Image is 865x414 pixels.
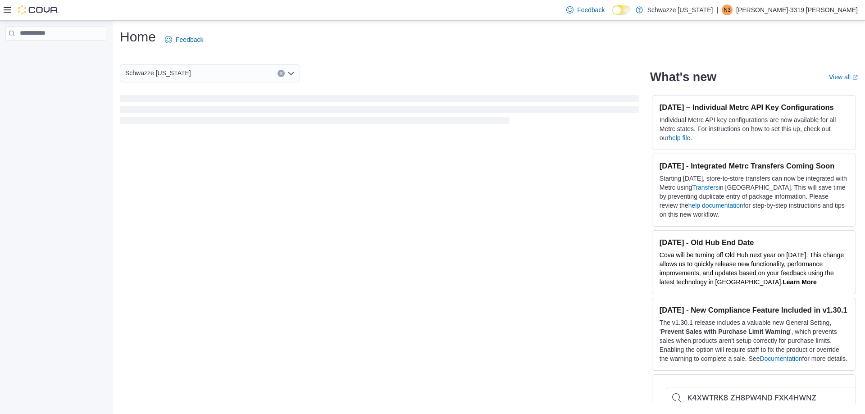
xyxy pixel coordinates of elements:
span: N3 [724,5,730,15]
h1: Home [120,28,156,46]
svg: External link [852,75,858,80]
a: Documentation [760,355,802,362]
strong: Prevent Sales with Purchase Limit Warning [661,328,790,335]
span: Cova will be turning off Old Hub next year on [DATE]. This change allows us to quickly release ne... [660,251,844,286]
span: Loading [120,97,639,126]
img: Cova [18,5,59,14]
a: help documentation [688,202,743,209]
p: Starting [DATE], store-to-store transfers can now be integrated with Metrc using in [GEOGRAPHIC_D... [660,174,848,219]
span: Feedback [577,5,605,14]
a: help file [669,134,690,141]
a: View allExternal link [829,73,858,81]
p: Individual Metrc API key configurations are now available for all Metrc states. For instructions ... [660,115,848,142]
h2: What's new [650,70,716,84]
p: Schwazze [US_STATE] [647,5,713,15]
h3: [DATE] – Individual Metrc API Key Configurations [660,103,848,112]
span: Schwazze [US_STATE] [125,68,191,78]
p: The v1.30.1 release includes a valuable new General Setting, ' ', which prevents sales when produ... [660,318,848,363]
h3: [DATE] - New Compliance Feature Included in v1.30.1 [660,305,848,314]
div: Noe-3319 Gonzales [722,5,733,15]
nav: Complex example [5,42,106,64]
button: Open list of options [287,70,295,77]
input: Dark Mode [612,5,631,15]
p: | [716,5,718,15]
a: Feedback [563,1,608,19]
a: Feedback [161,31,207,49]
h3: [DATE] - Integrated Metrc Transfers Coming Soon [660,161,848,170]
a: Transfers [692,184,719,191]
button: Clear input [278,70,285,77]
span: Feedback [176,35,203,44]
p: [PERSON_NAME]-3319 [PERSON_NAME] [736,5,858,15]
a: Learn More [783,278,816,286]
h3: [DATE] - Old Hub End Date [660,238,848,247]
